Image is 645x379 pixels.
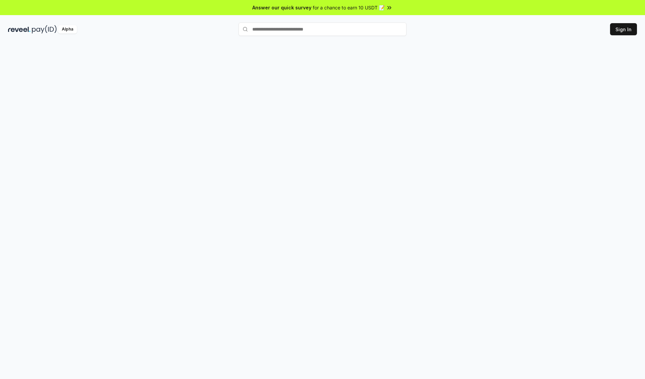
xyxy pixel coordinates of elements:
span: Answer our quick survey [252,4,311,11]
img: reveel_dark [8,25,31,34]
div: Alpha [58,25,77,34]
span: for a chance to earn 10 USDT 📝 [313,4,385,11]
button: Sign In [610,23,637,35]
img: pay_id [32,25,57,34]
